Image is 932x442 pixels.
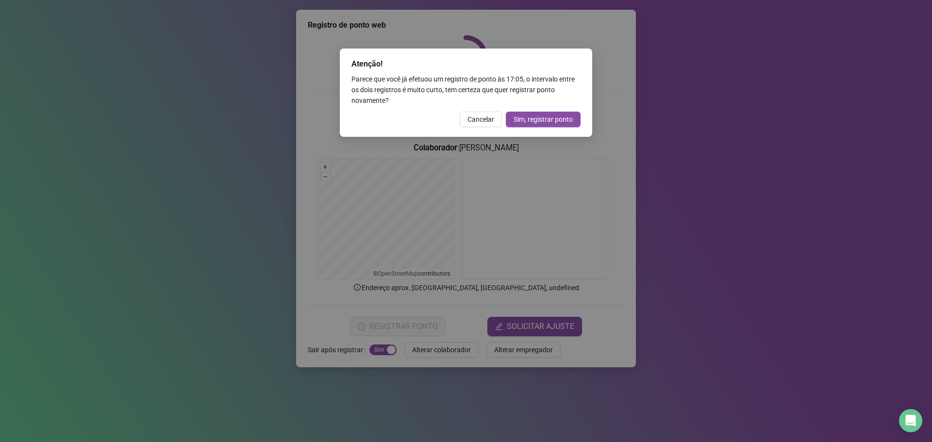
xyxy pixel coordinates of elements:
[506,112,581,127] button: Sim, registrar ponto
[514,114,573,125] span: Sim, registrar ponto
[351,58,581,70] div: Atenção!
[460,112,502,127] button: Cancelar
[351,74,581,106] div: Parece que você já efetuou um registro de ponto às 17:05 , o intervalo entre os dois registros é ...
[899,409,922,432] div: Open Intercom Messenger
[467,114,494,125] span: Cancelar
